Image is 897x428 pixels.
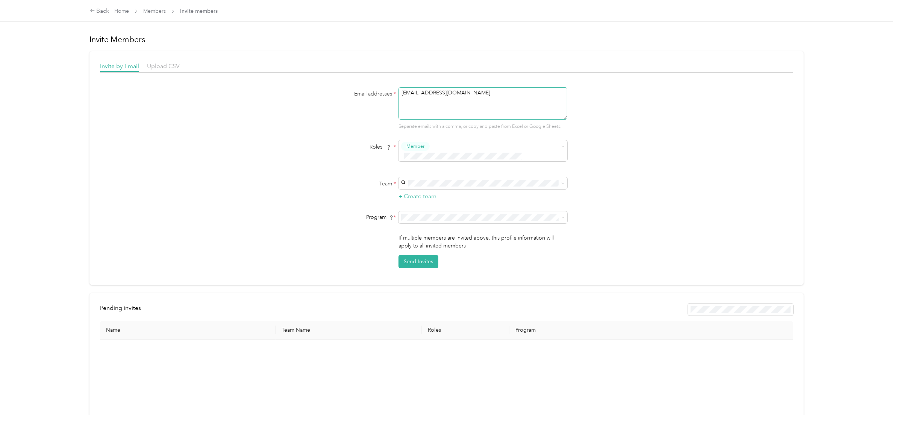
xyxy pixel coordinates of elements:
a: Members [143,8,166,14]
div: info-bar [100,304,793,316]
th: Name [100,321,276,340]
button: Member [401,142,430,151]
div: Resend all invitations [688,304,793,316]
button: Send Invites [398,255,438,268]
label: Email addresses [302,90,396,98]
span: Invite members [180,7,218,15]
span: Member [406,143,424,150]
label: Team [302,180,396,188]
div: Program [302,213,396,221]
button: + Create team [398,192,436,201]
th: Team Name [276,321,422,340]
span: Invite by Email [100,62,139,70]
div: Back [90,7,109,16]
th: Roles [422,321,509,340]
p: Separate emails with a comma, or copy and paste from Excel or Google Sheets. [398,123,567,130]
th: Program [509,321,626,340]
span: Roles [367,141,394,153]
span: Pending invites [100,304,141,311]
h1: Invite Members [89,34,804,45]
span: Upload CSV [147,62,180,70]
iframe: Everlance-gr Chat Button Frame [855,386,897,428]
a: Home [114,8,129,14]
div: left-menu [100,304,146,316]
textarea: [EMAIL_ADDRESS][DOMAIN_NAME] [398,87,567,120]
p: If multiple members are invited above, this profile information will apply to all invited members [398,234,567,250]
